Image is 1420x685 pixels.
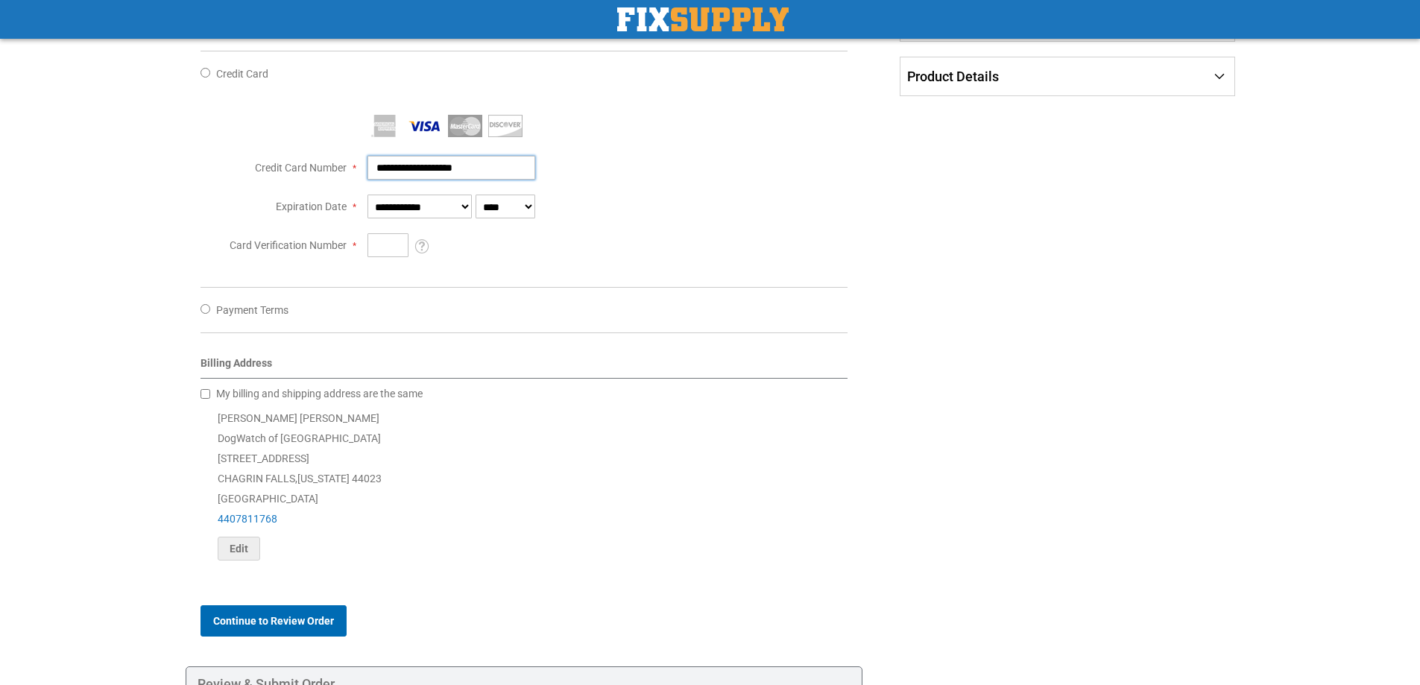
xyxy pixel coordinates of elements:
img: Discover [488,115,523,137]
span: Credit Card Number [255,162,347,174]
span: [US_STATE] [297,473,350,484]
div: Billing Address [201,356,848,379]
span: Product Details [907,69,999,84]
button: Edit [218,537,260,561]
span: Expiration Date [276,201,347,212]
span: Continue to Review Order [213,615,334,627]
img: npw-badge-icon-locked.svg [517,163,529,175]
img: American Express [367,115,402,137]
button: Continue to Review Order [201,605,347,637]
span: Edit [230,543,248,555]
img: MasterCard [448,115,482,137]
img: Fix Industrial Supply [617,7,789,31]
div: [PERSON_NAME] [PERSON_NAME] DogWatch of [GEOGRAPHIC_DATA] [STREET_ADDRESS] CHAGRIN FALLS , 44023 ... [201,408,848,561]
span: My billing and shipping address are the same [216,388,423,400]
a: 4407811768 [218,513,277,525]
img: Visa [408,115,442,137]
span: Credit Card [216,68,268,80]
a: store logo [617,7,789,31]
span: Payment Terms [216,304,288,316]
span: Card Verification Number [230,239,347,251]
